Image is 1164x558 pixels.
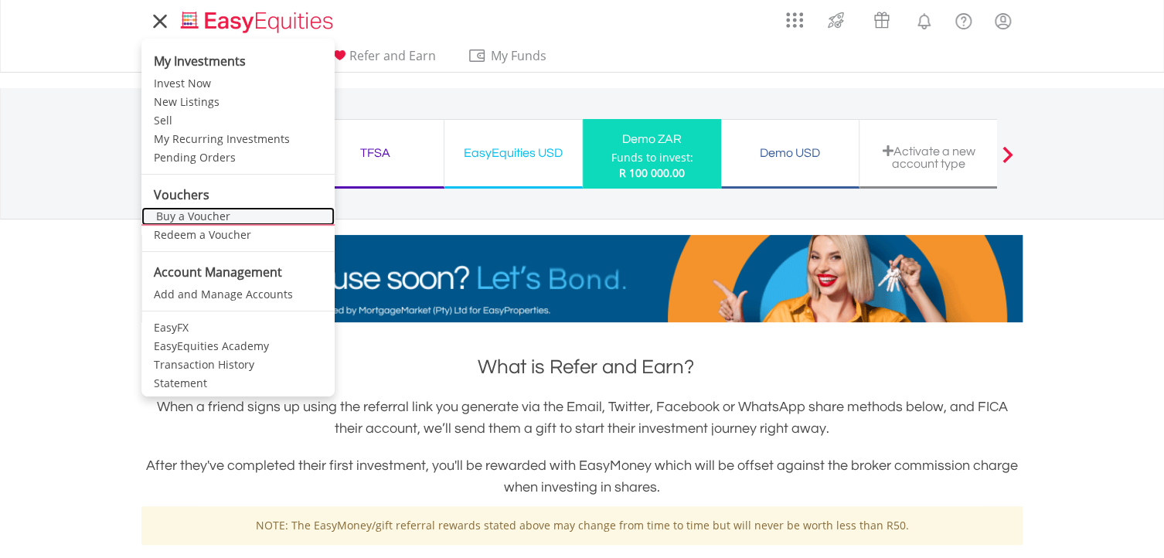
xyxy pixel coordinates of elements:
img: grid-menu-icon.svg [786,12,803,29]
span: What is Refer and Earn? [478,357,694,377]
a: Home page [175,4,339,35]
li: Account Management [141,259,335,285]
a: Invest Now [141,74,335,93]
div: TFSA [315,142,434,164]
img: EasyMortage Promotion Banner [141,235,1023,322]
a: My Recurring Investments [141,130,335,148]
a: EasyEquities Academy [141,337,335,356]
span: Refer and Earn [349,47,436,64]
a: Redeem a Voucher [141,226,335,244]
li: Vouchers [141,182,335,208]
span: My Funds [468,46,569,66]
img: EasyEquities_Logo.png [178,9,339,35]
a: Add and Manage Accounts [141,285,335,304]
a: Transaction History [141,356,335,374]
div: Activate a new account type [869,145,988,170]
a: EasyFX [141,318,335,337]
a: Sell [141,111,335,130]
img: vouchers-v2.svg [869,8,894,32]
a: Buy a Voucher [141,207,335,226]
div: Demo USD [730,142,849,164]
div: EasyEquities USD [454,142,573,164]
a: My Profile [983,4,1023,38]
a: Pending Orders [141,148,335,167]
a: AppsGrid [776,4,813,29]
h3: When a friend signs up using the referral link you generate via the Email, Twitter, Facebook or W... [141,396,1023,440]
img: thrive-v2.svg [823,8,849,32]
a: Notifications [904,4,944,35]
div: Funds to invest: [611,150,693,165]
li: My Investments [141,43,335,74]
div: Demo ZAR [592,128,712,150]
h3: After they've completed their first investment, you'll be rewarded with EasyMoney which will be o... [141,455,1023,498]
a: New Listings [141,93,335,111]
a: Statement [141,374,335,393]
p: NOTE: The EasyMoney/gift referral rewards stated above may change from time to time but will neve... [153,518,1011,533]
a: FAQ's and Support [944,4,983,35]
a: Vouchers [859,4,904,32]
a: Refer and Earn [324,48,442,72]
span: R 100 000.00 [619,165,685,180]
